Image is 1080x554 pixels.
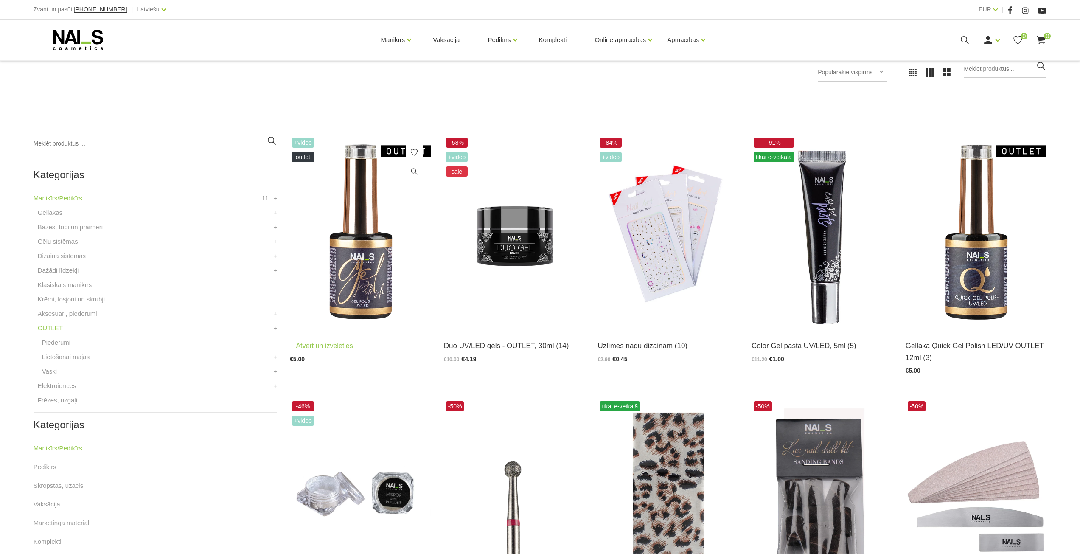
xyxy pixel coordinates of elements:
a: + [273,323,277,333]
a: Manikīrs/Pedikīrs [34,443,82,453]
span: -50% [446,401,464,411]
a: + [273,193,277,203]
a: Komplekti [34,537,62,547]
a: Apmācības [667,23,699,57]
a: Lietošanai mājās [42,352,90,362]
span: | [132,4,133,15]
a: Frēzes, uzgaļi [38,395,77,405]
a: Manikīrs/Pedikīrs [34,193,82,203]
a: Klasiskais manikīrs [38,280,92,290]
a: [PHONE_NUMBER] [74,6,127,13]
a: Gellaka Quick Gel Polish LED/UV OUTLET, 12ml (3) [906,340,1047,363]
a: Krēmi, losjoni un skrubji [38,294,105,304]
a: + [273,265,277,276]
span: 11 [261,193,269,203]
a: Color Gel pasta UV/LED, 5ml (5) [752,340,893,352]
a: Komplekti [532,20,574,60]
span: €4.19 [461,356,476,363]
a: EUR [979,4,991,14]
span: tikai e-veikalā [754,152,794,162]
a: Aksesuāri, piederumi [38,309,97,319]
h2: Kategorijas [34,419,277,430]
a: Elektroierīces [38,381,76,391]
a: 0 [1013,35,1023,45]
a: + [273,236,277,247]
span: sale [446,166,468,177]
a: Mārketinga materiāli [34,518,91,528]
a: Duo UV/LED gēls - OUTLET, 30ml (14) [444,340,585,352]
a: Vaksācija [426,20,466,60]
img: Ātri, ērti un vienkārši!Intensīvi pigmentēta gellaka, kas perfekti klājas arī vienā slānī, tādā v... [906,135,1047,329]
a: Pedikīrs [488,23,511,57]
span: €5.00 [906,367,920,374]
a: Dizaina sistēmas [38,251,86,261]
span: €11.20 [752,357,767,363]
a: Manikīrs [381,23,405,57]
span: -50% [754,401,772,411]
span: 0 [1044,33,1051,39]
span: -58% [446,138,468,148]
input: Meklēt produktus ... [964,61,1046,78]
a: + [273,208,277,218]
input: Meklēt produktus ... [34,135,277,152]
span: €5.00 [290,356,305,363]
span: | [1002,4,1004,15]
span: €0.45 [612,356,627,363]
img: Profesionālās dizaina uzlīmes nagiem... [598,135,739,329]
a: Skropstas, uzacis [34,481,84,491]
span: -50% [908,401,926,411]
span: +Video [292,138,314,148]
a: OUTLET [38,323,63,333]
a: Vaski [42,366,57,377]
span: €2.90 [598,357,610,363]
span: -84% [600,138,622,148]
h2: Kategorijas [34,169,277,180]
span: Populārākie vispirms [818,69,872,76]
span: +Video [446,152,468,162]
a: Latviešu [137,4,160,14]
a: Bāzes, topi un praimeri [38,222,103,232]
img: Ilgnoturīga, intensīvi pigmentēta gēllaka. Viegli klājas, lieliski žūst, nesaraujas, neatkāpjas n... [290,135,431,329]
img: Daudzfunkcionāla pigmentēta dizaina pasta, ar kuras palīdzību iespējams zīmēt “one stroke” un “žo... [752,135,893,329]
a: + [273,366,277,377]
span: +Video [600,152,622,162]
a: Gēllakas [38,208,62,218]
a: Uzlīmes nagu dizainam (10) [598,340,739,352]
a: Online apmācības [595,23,646,57]
a: Vaksācija [34,499,60,509]
span: -46% [292,401,314,411]
div: Zvani un pasūti [34,4,127,15]
span: 0 [1021,33,1027,39]
a: Dažādi līdzekļi [38,265,79,276]
a: Pedikīrs [34,462,56,472]
span: €1.00 [769,356,784,363]
span: OUTLET [292,152,314,162]
a: + [273,251,277,261]
a: + [273,381,277,391]
span: -91% [754,138,794,148]
img: Polim. laiks:DUO GEL Nr. 101, 008, 000, 006, 002, 003, 014, 011, 012, 001, 009, 007, 005, 013, 00... [444,135,585,329]
a: 0 [1036,35,1046,45]
a: + [273,222,277,232]
span: €10.00 [444,357,460,363]
a: Gēlu sistēmas [38,236,78,247]
a: + [273,309,277,319]
a: Piederumi [42,337,71,348]
span: +Video [292,416,314,426]
a: + [273,352,277,362]
span: tikai e-veikalā [600,401,640,411]
a: Atvērt un izvēlēties [290,340,353,352]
